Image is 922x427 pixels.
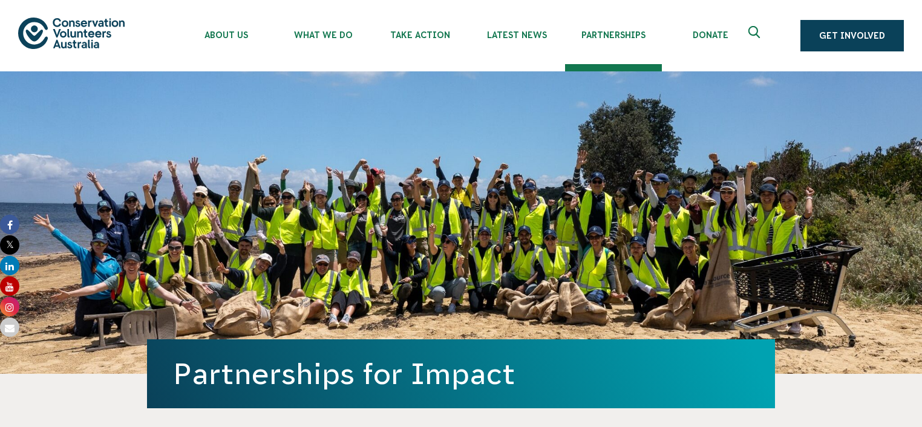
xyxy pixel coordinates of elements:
button: Expand search box Close search box [741,21,770,50]
span: Latest News [468,30,565,40]
a: Get Involved [800,20,904,51]
span: Partnerships [565,30,662,40]
span: Expand search box [748,26,763,45]
span: Take Action [371,30,468,40]
span: What We Do [275,30,371,40]
img: logo.svg [18,18,125,48]
span: Donate [662,30,759,40]
span: About Us [178,30,275,40]
h1: Partnerships for Impact [174,357,748,390]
